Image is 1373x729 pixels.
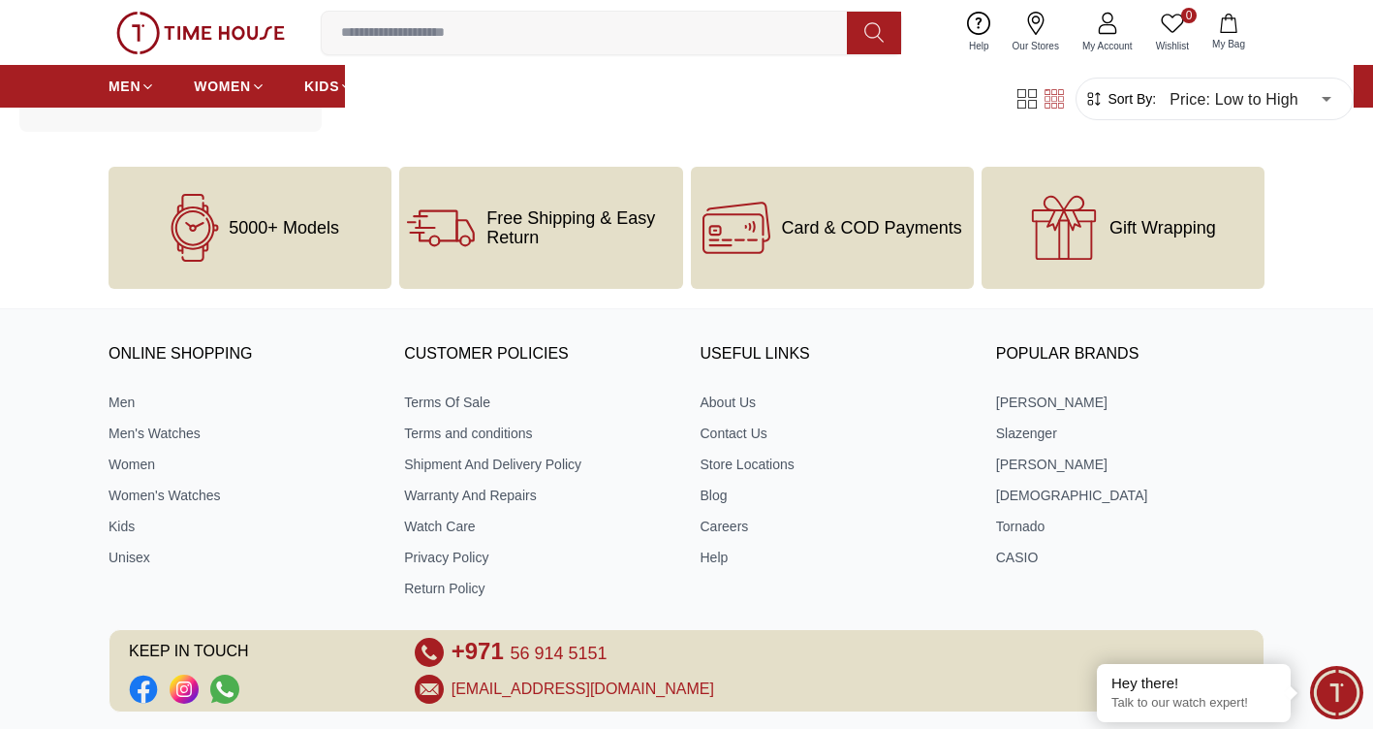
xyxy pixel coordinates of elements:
li: Facebook [129,675,158,704]
a: Terms and conditions [404,424,672,443]
span: My Bag [1204,37,1253,51]
a: Social Link [129,675,158,704]
span: Our Stores [1005,39,1067,53]
a: Warranty And Repairs [404,486,672,505]
a: WOMEN [194,69,265,104]
div: Hey there! [1111,674,1276,693]
a: Careers [701,517,969,536]
a: About Us [701,393,969,412]
a: Unisex [109,548,377,567]
a: Blog [701,486,969,505]
a: Kids [109,517,377,536]
a: Women [109,455,377,474]
a: Help [701,548,969,567]
span: KEEP IN TOUCH [129,638,388,667]
a: Shipment And Delivery Policy [404,455,672,474]
a: Contact Us [701,424,969,443]
h3: CUSTOMER POLICIES [404,340,672,369]
a: [DEMOGRAPHIC_DATA] [996,486,1264,505]
a: Return Policy [404,579,672,598]
a: +971 56 914 5151 [452,638,608,667]
h3: Popular Brands [996,340,1264,369]
button: My Bag [1201,10,1257,55]
a: Social Link [210,675,239,704]
span: 56 914 5151 [510,644,607,663]
a: Store Locations [701,455,969,474]
span: 0 [1181,8,1197,23]
h3: ONLINE SHOPPING [109,340,377,369]
a: [EMAIL_ADDRESS][DOMAIN_NAME] [452,678,714,701]
p: Talk to our watch expert! [1111,695,1276,712]
a: Slazenger [996,424,1264,443]
h3: USEFUL LINKS [701,340,969,369]
span: 5000+ Models [229,218,339,238]
a: Social Link [170,675,199,704]
a: Men [109,393,377,412]
a: Terms Of Sale [404,393,672,412]
span: Wishlist [1148,39,1197,53]
a: MEN [109,69,155,104]
div: Chat Widget [1310,666,1363,719]
a: [PERSON_NAME] [996,455,1264,474]
span: KIDS [304,77,339,96]
span: My Account [1075,39,1140,53]
span: Sort By: [1104,89,1156,109]
a: Our Stores [1001,8,1071,57]
a: Women's Watches [109,486,377,505]
button: Sort By: [1084,89,1156,109]
img: ... [116,12,285,54]
span: Free Shipping & Easy Return [486,208,674,247]
span: MEN [109,77,140,96]
a: Help [957,8,1001,57]
span: Help [961,39,997,53]
a: KIDS [304,69,354,104]
a: Privacy Policy [404,548,672,567]
span: Card & COD Payments [782,218,962,238]
span: Gift Wrapping [1109,218,1216,238]
a: CASIO [996,548,1264,567]
a: 0Wishlist [1144,8,1201,57]
span: WOMEN [194,77,251,96]
a: Watch Care [404,517,672,536]
a: Tornado [996,517,1264,536]
a: [PERSON_NAME] [996,393,1264,412]
a: Men's Watches [109,424,377,443]
div: Price: Low to High [1156,72,1345,126]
